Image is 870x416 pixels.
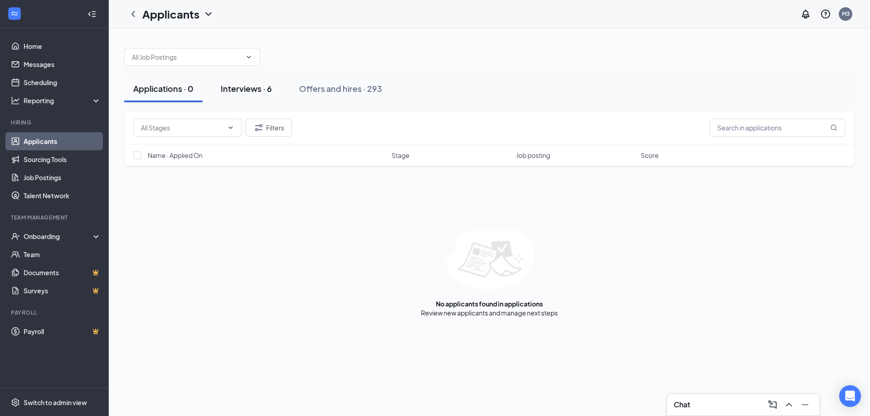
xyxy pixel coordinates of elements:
[24,55,101,73] a: Messages
[798,397,812,412] button: Minimize
[391,151,410,160] span: Stage
[221,83,272,94] div: Interviews · 6
[128,9,139,19] svg: ChevronLeft
[710,119,846,137] input: Search in applications
[445,230,534,290] img: empty-state
[783,399,794,410] svg: ChevronUp
[24,322,101,340] a: PayrollCrown
[24,132,101,150] a: Applicants
[10,9,19,18] svg: WorkstreamLogo
[253,122,264,133] svg: Filter
[24,73,101,91] a: Scheduling
[11,309,99,316] div: Payroll
[24,282,101,300] a: SurveysCrown
[782,397,796,412] button: ChevronUp
[203,9,214,19] svg: ChevronDown
[641,151,659,160] span: Score
[11,119,99,126] div: Hiring
[767,399,778,410] svg: ComposeMessage
[299,83,382,94] div: Offers and hires · 293
[24,168,101,186] a: Job Postings
[141,123,223,133] input: All Stages
[246,119,292,137] button: Filter Filters
[133,83,193,94] div: Applications · 0
[24,37,101,55] a: Home
[132,52,242,62] input: All Job Postings
[24,263,101,282] a: DocumentsCrown
[421,308,558,317] div: Review new applicants and manage next steps
[674,400,690,410] h3: Chat
[24,232,93,241] div: Onboarding
[765,397,780,412] button: ComposeMessage
[800,399,811,410] svg: Minimize
[24,245,101,263] a: Team
[11,232,20,241] svg: UserCheck
[11,398,20,407] svg: Settings
[11,96,20,105] svg: Analysis
[24,96,101,105] div: Reporting
[245,53,252,61] svg: ChevronDown
[842,10,850,18] div: M3
[87,10,97,19] svg: Collapse
[436,299,543,308] div: No applicants found in applications
[142,6,199,22] h1: Applicants
[24,150,101,168] a: Sourcing Tools
[839,385,861,407] div: Open Intercom Messenger
[516,151,550,160] span: Job posting
[11,214,99,221] div: Team Management
[148,151,203,160] span: Name · Applied On
[830,124,837,131] svg: MagnifyingGlass
[24,186,101,205] a: Talent Network
[820,9,831,19] svg: QuestionInfo
[227,124,234,131] svg: ChevronDown
[24,398,87,407] div: Switch to admin view
[800,9,811,19] svg: Notifications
